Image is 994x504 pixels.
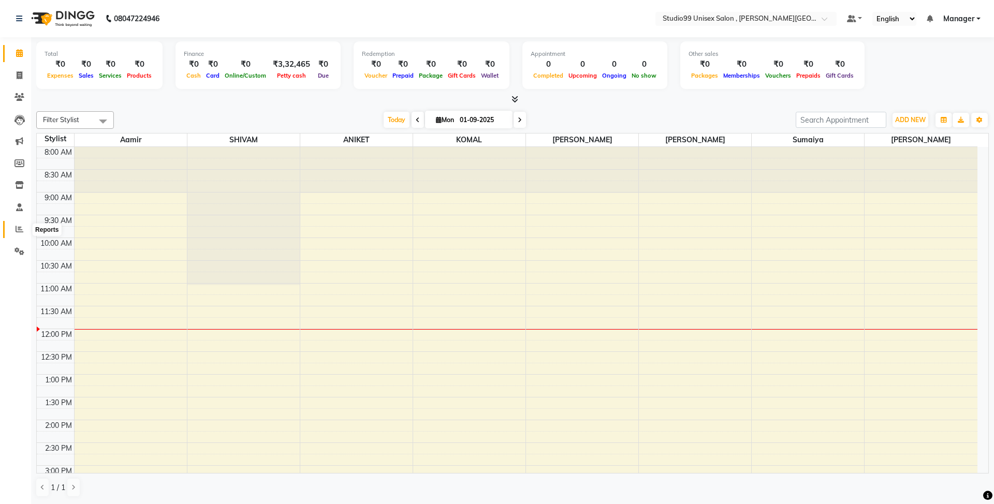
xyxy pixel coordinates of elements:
span: [PERSON_NAME] [865,134,977,146]
div: Total [45,50,154,58]
span: Petty cash [274,72,309,79]
div: Stylist [37,134,74,144]
span: Filter Stylist [43,115,79,124]
button: ADD NEW [893,113,928,127]
div: Reports [33,224,61,236]
div: ₹0 [362,58,390,70]
span: SHIVAM [187,134,300,146]
span: Card [203,72,222,79]
div: ₹0 [203,58,222,70]
div: ₹0 [478,58,501,70]
div: 8:00 AM [42,147,74,158]
div: ₹0 [763,58,794,70]
div: ₹0 [445,58,478,70]
div: 12:00 PM [39,329,74,340]
div: ₹0 [76,58,96,70]
div: Finance [184,50,332,58]
span: Prepaids [794,72,823,79]
span: Completed [531,72,566,79]
span: Package [416,72,445,79]
span: Packages [689,72,721,79]
span: Expenses [45,72,76,79]
span: Prepaid [390,72,416,79]
span: Wallet [478,72,501,79]
span: Today [384,112,410,128]
span: Manager [943,13,974,24]
div: ₹0 [823,58,856,70]
div: ₹0 [721,58,763,70]
div: 2:30 PM [43,443,74,454]
span: Online/Custom [222,72,269,79]
div: 10:00 AM [38,238,74,249]
b: 08047224946 [114,4,159,33]
div: 1:30 PM [43,397,74,408]
div: ₹0 [314,58,332,70]
div: ₹0 [45,58,76,70]
div: 11:30 AM [38,306,74,317]
span: [PERSON_NAME] [639,134,751,146]
span: Gift Cards [445,72,478,79]
span: Aamir [75,134,187,146]
span: KOMAL [413,134,525,146]
span: Upcoming [566,72,600,79]
img: logo [26,4,97,33]
span: Mon [433,116,457,124]
div: ₹0 [689,58,721,70]
span: Voucher [362,72,390,79]
div: 0 [566,58,600,70]
div: ₹0 [124,58,154,70]
div: ₹0 [184,58,203,70]
div: ₹3,32,465 [269,58,314,70]
div: ₹0 [390,58,416,70]
div: 8:30 AM [42,170,74,181]
span: Vouchers [763,72,794,79]
span: Ongoing [600,72,629,79]
span: Cash [184,72,203,79]
input: Search Appointment [796,112,886,128]
div: 0 [629,58,659,70]
div: ₹0 [794,58,823,70]
span: ANIKET [300,134,413,146]
div: 1:00 PM [43,375,74,386]
div: ₹0 [416,58,445,70]
div: 9:00 AM [42,192,74,203]
div: 3:00 PM [43,466,74,477]
div: 10:30 AM [38,261,74,272]
div: ₹0 [96,58,124,70]
div: Appointment [531,50,659,58]
span: No show [629,72,659,79]
span: [PERSON_NAME] [526,134,638,146]
div: 11:00 AM [38,284,74,294]
span: 1 / 1 [51,482,65,493]
span: Products [124,72,154,79]
div: ₹0 [222,58,269,70]
span: Memberships [721,72,763,79]
span: Sumaiya [752,134,864,146]
div: 9:30 AM [42,215,74,226]
div: 0 [531,58,566,70]
span: Gift Cards [823,72,856,79]
div: Other sales [689,50,856,58]
span: Services [96,72,124,79]
div: Redemption [362,50,501,58]
span: ADD NEW [895,116,926,124]
div: 0 [600,58,629,70]
div: 12:30 PM [39,352,74,363]
span: Sales [76,72,96,79]
div: 2:00 PM [43,420,74,431]
span: Due [315,72,331,79]
input: 2025-09-01 [457,112,508,128]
